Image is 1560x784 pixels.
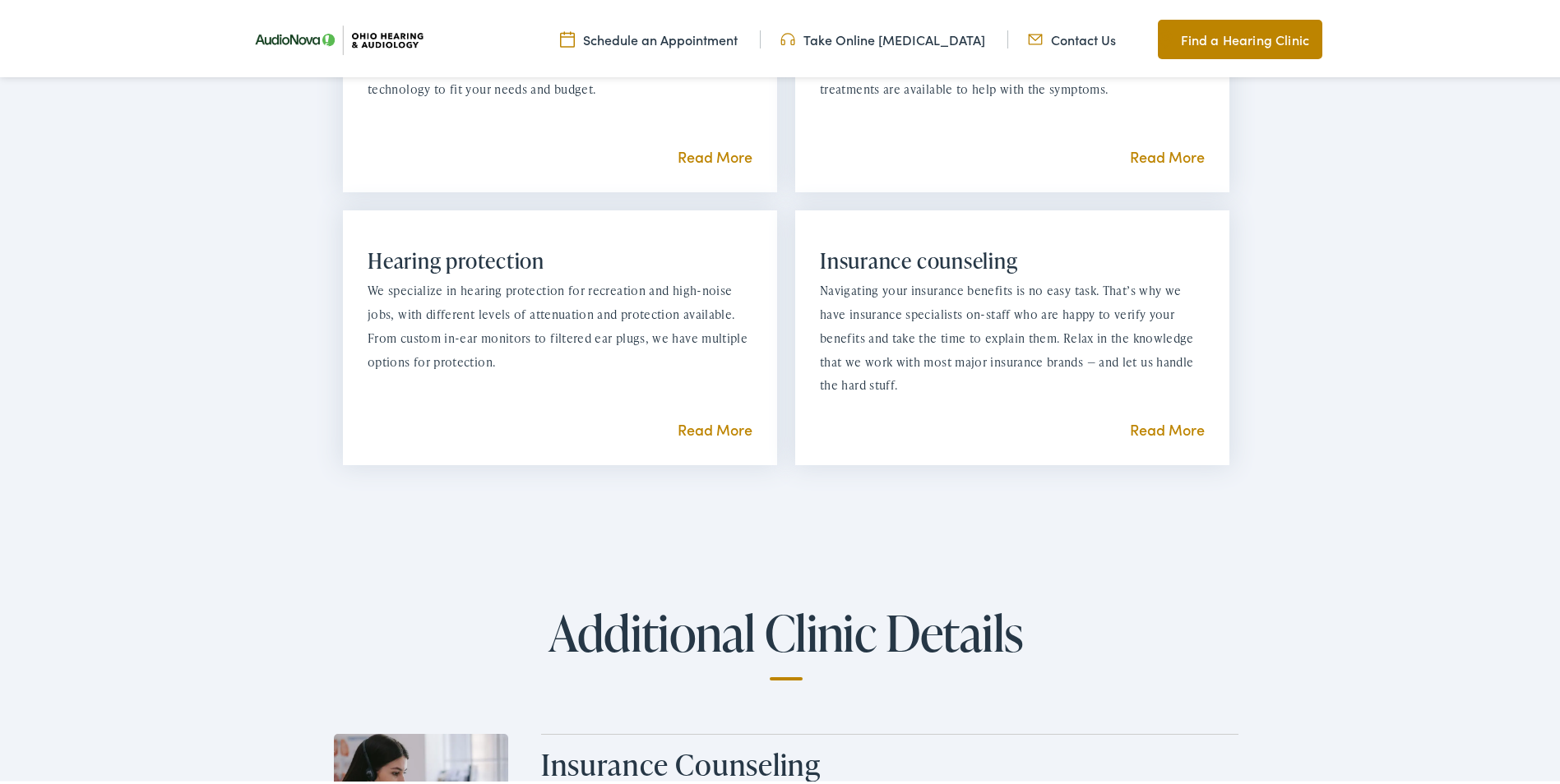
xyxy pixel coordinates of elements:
h2: Additional Clinic Details [334,602,1238,677]
p: We specialize in hearing protection for recreation and high-noise jobs, with different levels of ... [368,276,752,371]
img: Map pin icon to find Ohio Hearing & Audiology in Cincinnati, OH [1158,26,1173,46]
h2: Hearing protection [368,245,752,270]
a: Take Online [MEDICAL_DATA] [780,27,985,45]
p: Navigating your insurance benefits is no easy task. That’s why we have insurance specialists on-s... [820,276,1205,394]
a: Read More [678,416,752,436]
img: Mail icon representing email contact with Ohio Hearing in Cincinnati, OH [1028,27,1043,45]
a: Schedule an Appointment [560,27,738,45]
h2: Insurance Counseling [541,744,1238,779]
a: Read More [678,143,752,164]
img: Calendar Icon to schedule a hearing appointment in Cincinnati, OH [560,27,575,45]
a: Find a Hearing Clinic [1158,16,1322,56]
a: Contact Us [1028,27,1116,45]
a: Read More [1130,416,1205,436]
a: Read More [1130,143,1205,164]
img: Headphones icone to schedule online hearing test in Cincinnati, OH [780,27,795,45]
h2: Insurance counseling [820,245,1205,270]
